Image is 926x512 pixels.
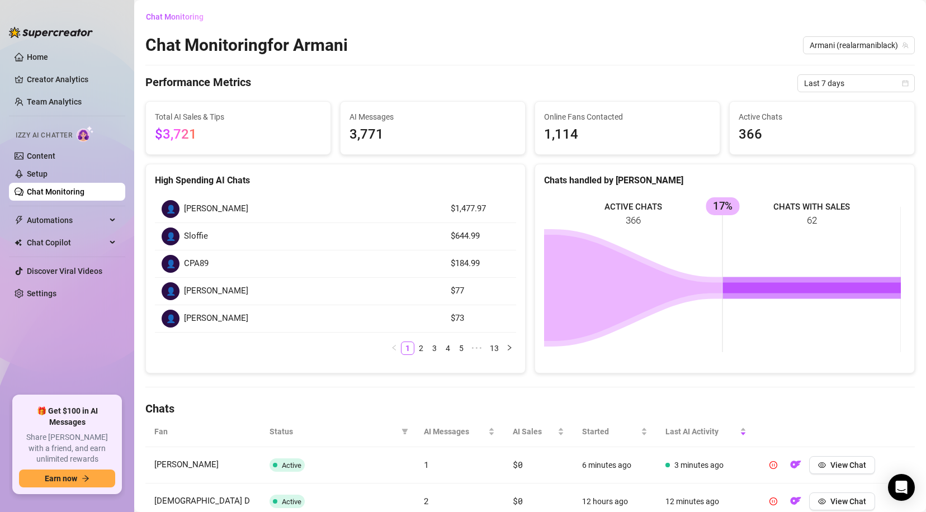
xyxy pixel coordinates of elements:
img: OF [790,495,801,506]
span: Active Chats [739,111,905,123]
span: Chat Monitoring [146,12,204,21]
button: Earn nowarrow-right [19,470,115,487]
span: AI Sales [513,425,555,438]
div: Open Intercom Messenger [888,474,915,501]
span: 3,771 [349,124,516,145]
span: eye [818,497,826,505]
div: 👤 [162,200,179,218]
span: [PERSON_NAME] [184,202,248,216]
th: Last AI Activity [656,416,755,447]
span: $0 [513,459,522,470]
button: View Chat [809,456,875,474]
span: 366 [739,124,905,145]
th: AI Messages [415,416,504,447]
span: Armani (realarmaniblack) [810,37,908,54]
a: 13 [486,342,502,354]
th: AI Sales [504,416,573,447]
span: 2 [424,495,429,506]
span: thunderbolt [15,216,23,225]
span: $0 [513,495,522,506]
span: Automations [27,211,106,229]
span: CPA89 [184,257,209,271]
span: 1 [424,459,429,470]
img: logo-BBDzfeDw.svg [9,27,93,38]
button: OF [787,456,805,474]
article: $1,477.97 [451,202,509,216]
img: OF [790,459,801,470]
img: Chat Copilot [15,239,22,246]
img: AI Chatter [77,126,94,142]
li: 5 [455,342,468,355]
button: OF [787,492,805,510]
a: 3 [428,342,441,354]
a: Home [27,53,48,61]
span: Total AI Sales & Tips [155,111,322,123]
div: Chats handled by [PERSON_NAME] [544,173,905,187]
a: Content [27,151,55,160]
a: Settings [27,289,56,298]
span: right [506,344,513,351]
div: High Spending AI Chats [155,173,516,187]
button: Chat Monitoring [145,8,212,26]
article: $77 [451,285,509,298]
span: [PERSON_NAME] [184,285,248,298]
li: 4 [441,342,455,355]
span: [DEMOGRAPHIC_DATA] D [154,496,250,506]
li: 2 [414,342,428,355]
span: team [902,42,909,49]
span: $3,721 [155,126,197,142]
button: left [388,342,401,355]
a: 5 [455,342,467,354]
button: right [503,342,516,355]
span: 3 minutes ago [674,461,724,470]
th: Fan [145,416,261,447]
span: ••• [468,342,486,355]
span: [PERSON_NAME] [154,459,219,470]
article: $73 [451,312,509,325]
span: left [391,344,398,351]
div: 👤 [162,310,179,328]
a: OF [787,499,805,508]
li: Next Page [503,342,516,355]
span: Earn now [45,474,77,483]
button: View Chat [809,492,875,510]
span: arrow-right [82,475,89,482]
a: Chat Monitoring [27,187,84,196]
div: 👤 [162,282,179,300]
a: Team Analytics [27,97,82,106]
span: Izzy AI Chatter [16,130,72,141]
span: Share [PERSON_NAME] with a friend, and earn unlimited rewards [19,432,115,465]
li: Next 5 Pages [468,342,486,355]
li: 13 [486,342,503,355]
span: pause-circle [769,461,777,469]
article: $644.99 [451,230,509,243]
span: Last 7 days [804,75,908,92]
span: Active [282,497,301,506]
span: filter [399,423,410,440]
span: View Chat [830,461,866,470]
span: [PERSON_NAME] [184,312,248,325]
span: filter [401,428,408,435]
span: AI Messages [349,111,516,123]
span: Sloffie [184,230,208,243]
span: Chat Copilot [27,234,106,252]
a: OF [787,463,805,472]
td: 6 minutes ago [573,447,656,483]
span: 🎁 Get $100 in AI Messages [19,406,115,428]
span: eye [818,461,826,469]
a: Discover Viral Videos [27,267,102,276]
span: Online Fans Contacted [544,111,711,123]
a: 4 [442,342,454,354]
h2: Chat Monitoring for Armani [145,35,348,56]
span: Status [270,425,396,438]
h4: Performance Metrics [145,74,251,92]
div: 👤 [162,255,179,273]
a: Setup [27,169,48,178]
article: $184.99 [451,257,509,271]
h4: Chats [145,401,915,416]
span: Active [282,461,301,470]
span: pause-circle [769,497,777,505]
span: Started [582,425,639,438]
span: View Chat [830,497,866,506]
li: 3 [428,342,441,355]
